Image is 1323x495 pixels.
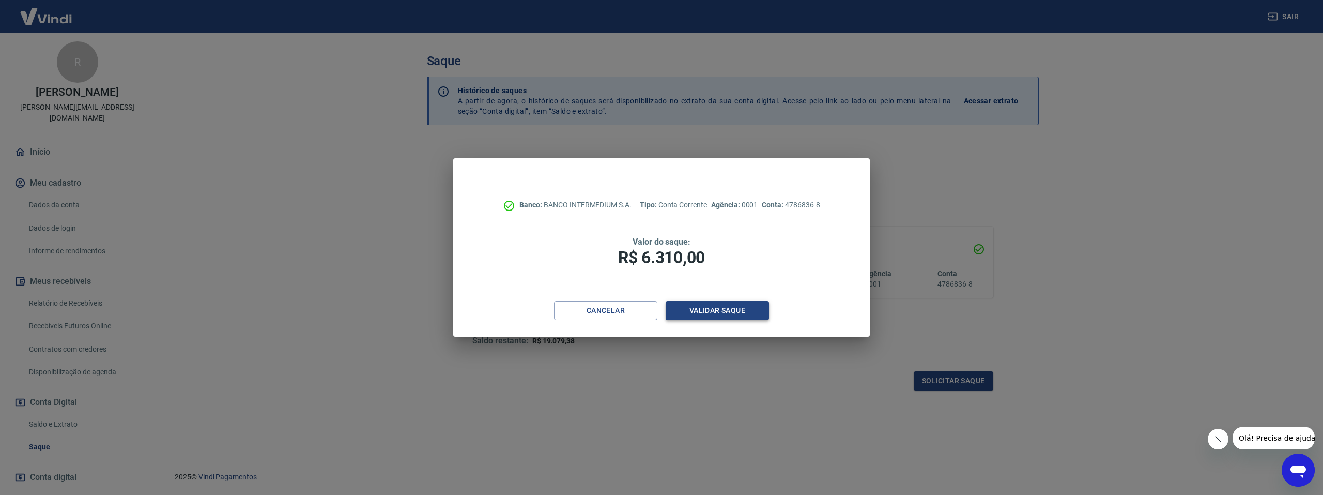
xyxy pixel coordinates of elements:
iframe: Fechar mensagem [1208,429,1228,449]
button: Cancelar [554,301,657,320]
span: Agência: [711,201,742,209]
iframe: Mensagem da empresa [1233,427,1315,449]
p: Conta Corrente [640,200,707,211]
button: Validar saque [666,301,769,320]
span: Tipo: [640,201,658,209]
p: 0001 [711,200,758,211]
span: Banco: [519,201,544,209]
p: BANCO INTERMEDIUM S.A. [519,200,632,211]
span: Valor do saque: [633,237,690,247]
span: R$ 6.310,00 [618,248,705,267]
span: Olá! Precisa de ajuda? [6,7,87,16]
iframe: Botão para abrir a janela de mensagens [1282,454,1315,487]
span: Conta: [762,201,785,209]
p: 4786836-8 [762,200,820,211]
